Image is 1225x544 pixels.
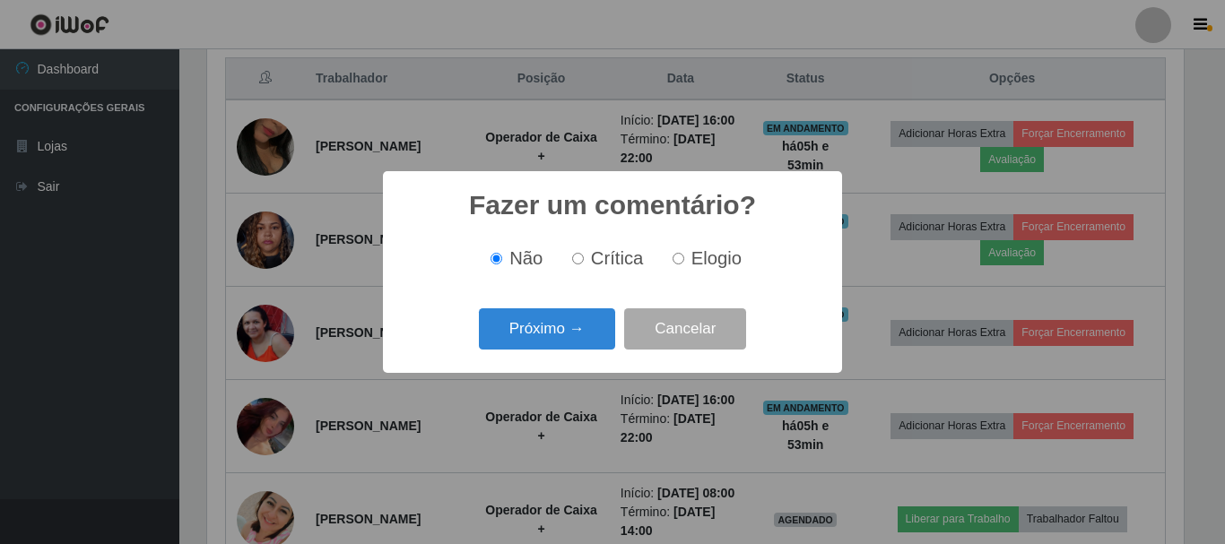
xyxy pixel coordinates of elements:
button: Cancelar [624,308,746,350]
input: Não [491,253,502,264]
span: Crítica [591,248,644,268]
input: Elogio [673,253,684,264]
input: Crítica [572,253,584,264]
h2: Fazer um comentário? [469,189,756,221]
span: Não [509,248,543,268]
span: Elogio [691,248,742,268]
button: Próximo → [479,308,615,350]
